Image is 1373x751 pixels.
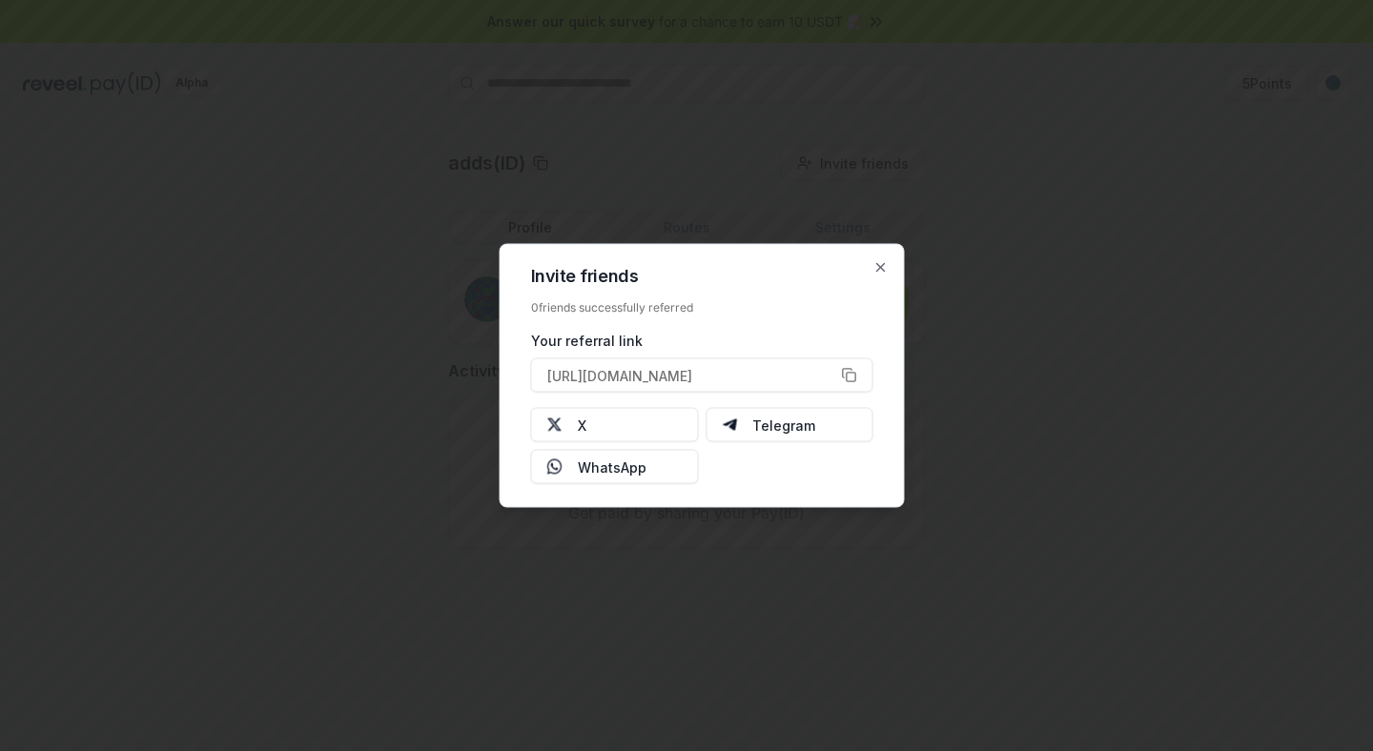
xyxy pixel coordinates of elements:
[531,268,873,285] h2: Invite friends
[531,408,699,442] button: X
[547,365,692,385] span: [URL][DOMAIN_NAME]
[547,459,563,475] img: Whatsapp
[531,358,873,393] button: [URL][DOMAIN_NAME]
[531,331,873,351] div: Your referral link
[531,450,699,484] button: WhatsApp
[531,300,873,315] div: 0 friends successfully referred
[722,417,737,433] img: Telegram
[706,408,873,442] button: Telegram
[547,417,563,433] img: X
